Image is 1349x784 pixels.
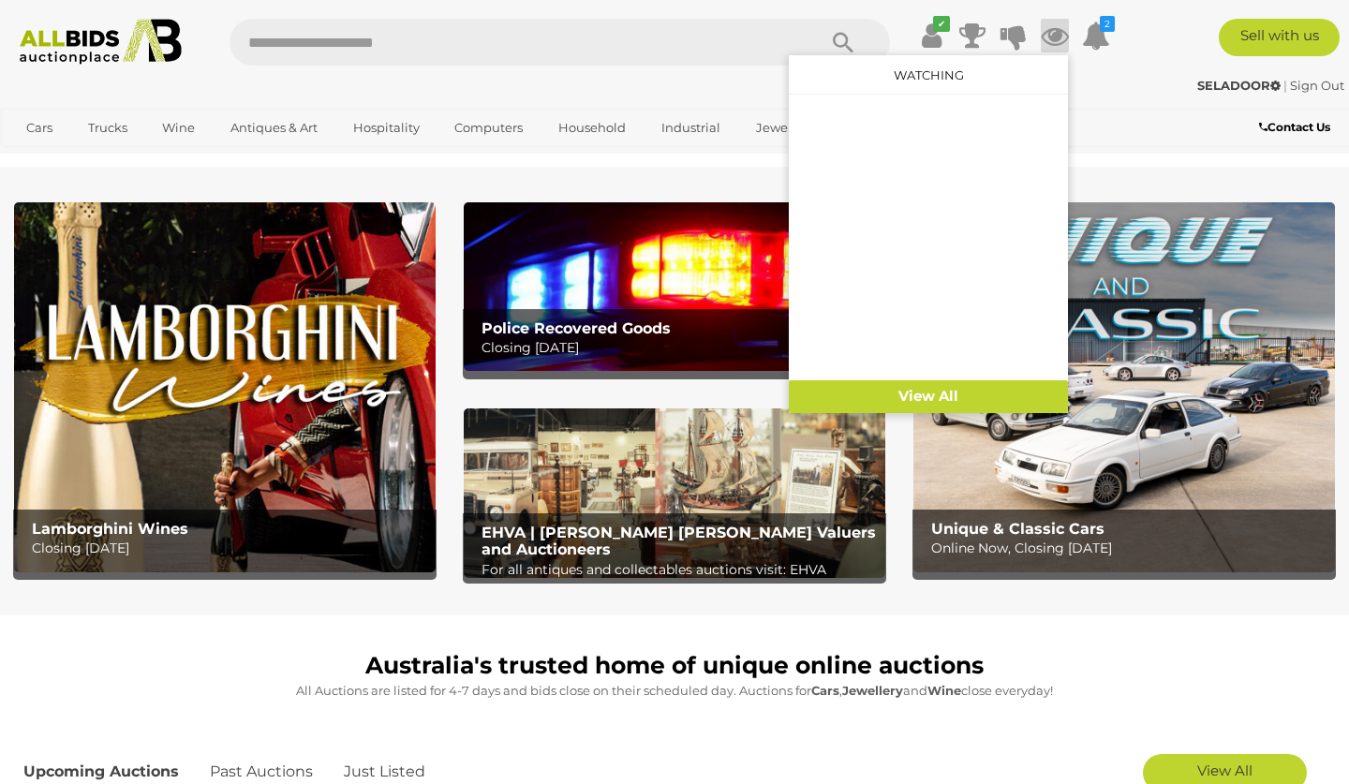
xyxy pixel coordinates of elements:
img: Unique & Classic Cars [913,202,1335,571]
b: Unique & Classic Cars [931,520,1104,538]
a: Sell with us [1219,19,1340,56]
img: Police Recovered Goods [464,202,885,371]
a: Unique & Classic Cars Unique & Classic Cars Online Now, Closing [DATE] [913,202,1335,571]
strong: Jewellery [842,683,903,698]
p: Online Now, Closing [DATE] [931,537,1326,560]
a: Lamborghini Wines Lamborghini Wines Closing [DATE] [14,202,436,571]
a: View All [789,380,1068,413]
img: EHVA | Evans Hastings Valuers and Auctioneers [464,408,885,577]
strong: SELADOOR [1197,78,1281,93]
a: SELADOOR [1197,78,1283,93]
a: Industrial [649,112,733,143]
a: Hospitality [341,112,432,143]
a: Cars [14,112,65,143]
i: ✔ [933,16,950,32]
a: Police Recovered Goods Police Recovered Goods Closing [DATE] [464,202,885,371]
a: EHVA | Evans Hastings Valuers and Auctioneers EHVA | [PERSON_NAME] [PERSON_NAME] Valuers and Auct... [464,408,885,577]
a: Household [546,112,638,143]
a: Watching [894,67,964,82]
p: For all antiques and collectables auctions visit: EHVA [482,558,876,582]
strong: Wine [927,683,961,698]
span: | [1283,78,1287,93]
img: Allbids.com.au [10,19,192,65]
p: All Auctions are listed for 4-7 days and bids close on their scheduled day. Auctions for , and cl... [23,680,1326,702]
p: Closing [DATE] [482,336,876,360]
a: 2 [1082,19,1110,52]
a: Computers [442,112,535,143]
a: [GEOGRAPHIC_DATA] [14,143,171,174]
a: Jewellery [744,112,826,143]
strong: Cars [811,683,839,698]
a: Contact Us [1259,117,1335,138]
h1: Australia's trusted home of unique online auctions [23,653,1326,679]
b: Contact Us [1259,120,1330,134]
b: Lamborghini Wines [32,520,188,538]
a: Trucks [76,112,140,143]
b: Police Recovered Goods [482,319,671,337]
p: Closing [DATE] [32,537,426,560]
a: ✔ [917,19,945,52]
button: Search [796,19,890,66]
i: 2 [1100,16,1115,32]
b: EHVA | [PERSON_NAME] [PERSON_NAME] Valuers and Auctioneers [482,524,876,558]
a: Antiques & Art [218,112,330,143]
a: Wine [150,112,207,143]
a: Sign Out [1290,78,1344,93]
span: View All [1197,762,1253,779]
img: Lamborghini Wines [14,202,436,571]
